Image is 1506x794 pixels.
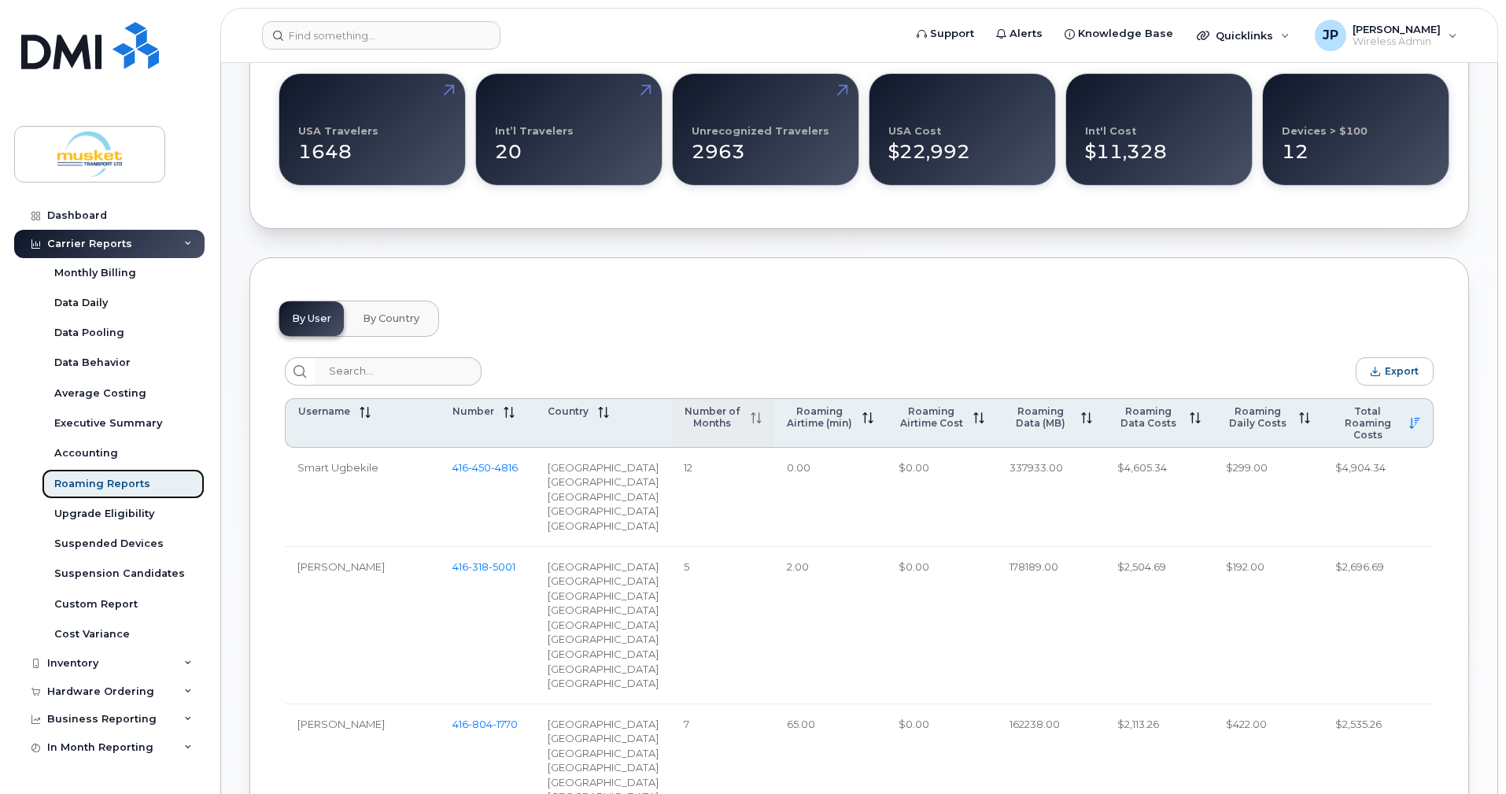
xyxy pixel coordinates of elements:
[548,746,659,761] div: [GEOGRAPHIC_DATA]
[548,460,659,475] div: [GEOGRAPHIC_DATA]
[1216,29,1273,42] span: Quicklinks
[363,312,419,325] span: By Country
[548,676,659,691] div: [GEOGRAPHIC_DATA]
[684,405,741,429] span: Number of Months
[491,461,518,474] span: 4816
[489,560,515,573] span: 5001
[1213,547,1323,704] td: $192.00
[495,125,574,137] div: Int’l Travelers
[886,448,997,547] td: $0.00
[1304,20,1468,51] div: Josh Potts
[548,760,659,775] div: [GEOGRAPHIC_DATA]
[886,547,997,704] td: $0.00
[997,547,1104,704] td: 178189.00
[1085,125,1233,166] div: $11,328
[671,547,774,704] td: 5
[930,26,974,42] span: Support
[1078,26,1173,42] span: Knowledge Base
[1282,125,1430,166] div: 12
[1105,448,1214,547] td: $4,605.34
[548,717,659,732] div: [GEOGRAPHIC_DATA]
[888,125,941,137] div: USA Cost
[452,560,515,573] a: 4163185001
[692,125,840,166] div: 2963
[1226,405,1290,429] span: Roaming Daily Costs
[548,603,659,618] div: [GEOGRAPHIC_DATA]
[548,574,659,589] div: [GEOGRAPHIC_DATA]
[1335,405,1400,441] span: Total Roaming Costs
[1353,23,1441,35] span: [PERSON_NAME]
[298,125,446,166] div: 1648
[1213,448,1323,547] td: $299.00
[548,405,589,417] span: Country
[452,560,515,573] span: 416
[1105,547,1214,704] td: $2,504.69
[1186,20,1301,51] div: Quicklinks
[548,589,659,604] div: [GEOGRAPHIC_DATA]
[1010,26,1043,42] span: Alerts
[1353,35,1441,48] span: Wireless Admin
[997,448,1104,547] td: 337933.00
[548,731,659,746] div: [GEOGRAPHIC_DATA]
[548,618,659,633] div: [GEOGRAPHIC_DATA]
[468,461,491,474] span: 450
[262,21,500,50] input: Find something...
[548,489,659,504] div: [GEOGRAPHIC_DATA]
[548,559,659,574] div: [GEOGRAPHIC_DATA]
[774,547,886,704] td: 2.00
[297,560,385,573] span: [PERSON_NAME]
[1054,18,1184,50] a: Knowledge Base
[548,632,659,647] div: [GEOGRAPHIC_DATA]
[548,647,659,662] div: [GEOGRAPHIC_DATA]
[315,357,482,386] input: Search...
[1323,547,1434,704] td: $2,696.69
[452,405,494,417] span: Number
[1010,405,1071,429] span: Roaming Data (MB)
[297,718,385,730] span: [PERSON_NAME]
[468,718,493,730] span: 804
[452,718,518,730] span: 416
[548,662,659,677] div: [GEOGRAPHIC_DATA]
[297,461,378,474] span: Smart Ugbekile
[1323,448,1434,547] td: $4,904.34
[906,18,985,50] a: Support
[1356,357,1434,386] button: Export
[452,461,518,474] a: 4164504816
[548,775,659,790] div: [GEOGRAPHIC_DATA]
[298,405,350,417] span: Username
[985,18,1054,50] a: Alerts
[1282,125,1368,137] div: Devices > $100
[1085,125,1136,137] div: Int'l Cost
[1385,365,1419,377] span: Export
[452,718,518,730] a: 4168041770
[1323,26,1338,45] span: JP
[493,718,518,730] span: 1770
[548,519,659,534] div: [GEOGRAPHIC_DATA]
[452,461,518,474] span: 416
[899,405,964,429] span: Roaming Airtime Cost
[671,448,774,547] td: 12
[787,405,853,429] span: Roaming Airtime (min)
[774,448,886,547] td: 0.00
[1117,405,1181,429] span: Roaming Data Costs
[298,125,378,137] div: USA Travelers
[888,125,1036,166] div: $22,992
[468,560,489,573] span: 318
[692,125,829,137] div: Unrecognized Travelers
[495,125,643,166] div: 20
[548,504,659,519] div: [GEOGRAPHIC_DATA]
[548,475,659,489] div: [GEOGRAPHIC_DATA]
